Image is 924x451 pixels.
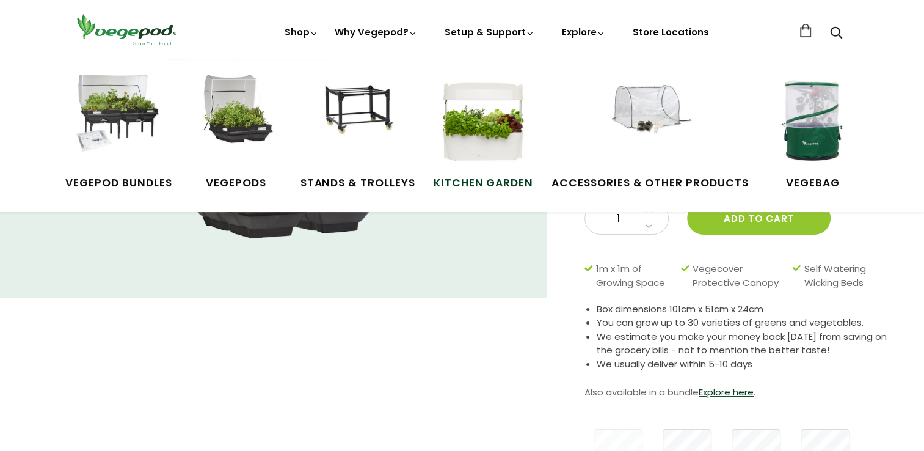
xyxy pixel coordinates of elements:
span: Stands & Trolleys [300,175,415,191]
li: You can grow up to 30 varieties of greens and vegetables. [597,316,893,330]
a: Search [830,28,842,40]
button: Add to cart [687,202,831,235]
img: Accessories & Other Products [604,75,696,166]
span: Accessories & Other Products [551,175,749,191]
a: Accessories & Other Products [551,75,749,191]
a: Why Vegepod? [335,26,418,38]
span: 1 [597,211,639,227]
span: Vegecover Protective Canopy [693,262,787,290]
img: Vegepod Bundles [73,75,164,166]
img: Kitchen Garden [437,75,529,166]
a: Explore here [699,386,754,398]
a: Vegepod Bundles [65,75,172,191]
span: Vegepod Bundles [65,175,172,191]
a: Kitchen Garden [434,75,533,191]
li: We usually deliver within 5-10 days [597,358,893,372]
a: Explore [562,26,606,38]
span: Kitchen Garden [434,175,533,191]
img: Stands & Trolleys [312,75,404,166]
a: VegeBag [767,75,859,191]
a: Decrease quantity by 1 [642,219,656,235]
span: Self Watering Wicking Beds [804,262,887,290]
span: Vegepods [191,175,282,191]
img: Raised Garden Kits [191,75,282,166]
img: Vegepod [71,12,181,47]
a: Shop [285,26,319,73]
li: We estimate you make your money back [DATE] from saving on the grocery bills - not to mention the... [597,330,893,358]
li: Box dimensions 101cm x 51cm x 24cm [597,302,893,317]
p: Also available in a bundle . [584,383,893,402]
a: Store Locations [633,26,709,38]
img: VegeBag [767,75,859,166]
a: Setup & Support [445,26,535,38]
a: Vegepods [191,75,282,191]
span: 1m x 1m of Growing Space [596,262,675,290]
span: VegeBag [767,175,859,191]
a: Stands & Trolleys [300,75,415,191]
